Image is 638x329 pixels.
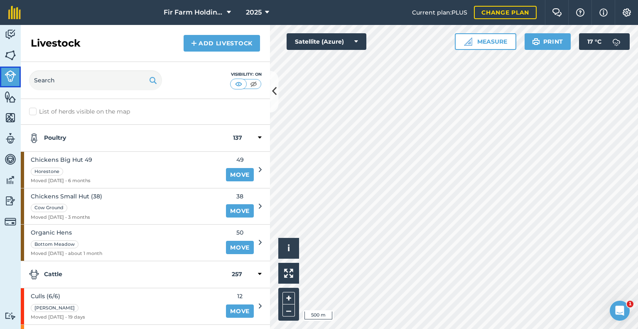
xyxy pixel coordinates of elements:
[21,188,221,225] a: Chickens Small Hut (38)Cow GroundMoved [DATE] - 3 months
[5,174,16,186] img: svg+xml;base64,PD94bWwgdmVyc2lvbj0iMS4wIiBlbmNvZGluZz0idXRmLTgiPz4KPCEtLSBHZW5lcmF0b3I6IEFkb2JlIE...
[31,214,102,221] span: Moved [DATE] - 3 months
[31,250,102,257] span: Moved [DATE] - about 1 month
[149,75,157,85] img: svg+xml;base64,PHN2ZyB4bWxucz0iaHR0cDovL3d3dy53My5vcmcvMjAwMC9zdmciIHdpZHRoPSIxOSIgaGVpZ2h0PSIyNC...
[5,111,16,124] img: svg+xml;base64,PHN2ZyB4bWxucz0iaHR0cDovL3d3dy53My5vcmcvMjAwMC9zdmciIHdpZHRoPSI1NiIgaGVpZ2h0PSI2MC...
[525,33,571,50] button: Print
[31,304,79,312] div: [PERSON_NAME]
[31,240,79,249] div: Bottom Meadow
[599,7,608,17] img: svg+xml;base64,PHN2ZyB4bWxucz0iaHR0cDovL3d3dy53My5vcmcvMjAwMC9zdmciIHdpZHRoPSIxNyIgaGVpZ2h0PSIxNy...
[5,91,16,103] img: svg+xml;base64,PHN2ZyB4bWxucz0iaHR0cDovL3d3dy53My5vcmcvMjAwMC9zdmciIHdpZHRoPSI1NiIgaGVpZ2h0PSI2MC...
[31,155,92,164] span: Chickens Big Hut 49
[226,155,254,164] span: 49
[232,270,242,280] strong: 257
[233,133,242,143] strong: 137
[5,28,16,41] img: svg+xml;base64,PD94bWwgdmVyc2lvbj0iMS4wIiBlbmNvZGluZz0idXRmLTgiPz4KPCEtLSBHZW5lcmF0b3I6IEFkb2JlIE...
[31,314,85,321] span: Moved [DATE] - 19 days
[455,33,516,50] button: Measure
[226,304,254,318] a: Move
[31,228,102,237] span: Organic Hens
[248,80,259,88] img: svg+xml;base64,PHN2ZyB4bWxucz0iaHR0cDovL3d3dy53My5vcmcvMjAwMC9zdmciIHdpZHRoPSI1MCIgaGVpZ2h0PSI0MC...
[8,6,21,19] img: fieldmargin Logo
[29,270,232,280] strong: Cattle
[552,8,562,17] img: Two speech bubbles overlapping with the left bubble in the forefront
[412,8,467,17] span: Current plan : PLUS
[226,292,254,301] span: 12
[31,292,85,301] span: Culls (6/6)
[5,70,16,82] img: svg+xml;base64,PD94bWwgdmVyc2lvbj0iMS4wIiBlbmNvZGluZz0idXRmLTgiPz4KPCEtLSBHZW5lcmF0b3I6IEFkb2JlIE...
[184,35,260,52] a: Add Livestock
[608,33,625,50] img: svg+xml;base64,PD94bWwgdmVyc2lvbj0iMS4wIiBlbmNvZGluZz0idXRmLTgiPz4KPCEtLSBHZW5lcmF0b3I6IEFkb2JlIE...
[233,80,244,88] img: svg+xml;base64,PHN2ZyB4bWxucz0iaHR0cDovL3d3dy53My5vcmcvMjAwMC9zdmciIHdpZHRoPSI1MCIgaGVpZ2h0PSI0MC...
[587,33,601,50] span: 17 ° C
[5,49,16,62] img: svg+xml;base64,PHN2ZyB4bWxucz0iaHR0cDovL3d3dy53My5vcmcvMjAwMC9zdmciIHdpZHRoPSI1NiIgaGVpZ2h0PSI2MC...
[21,225,221,261] a: Organic HensBottom MeadowMoved [DATE] - about 1 month
[5,312,16,320] img: svg+xml;base64,PD94bWwgdmVyc2lvbj0iMS4wIiBlbmNvZGluZz0idXRmLTgiPz4KPCEtLSBHZW5lcmF0b3I6IEFkb2JlIE...
[226,204,254,218] a: Move
[622,8,632,17] img: A cog icon
[226,228,254,237] span: 50
[29,107,262,116] label: List of herds visible on the map
[287,33,366,50] button: Satellite (Azure)
[246,7,262,17] span: 2025
[282,292,295,304] button: +
[532,37,540,47] img: svg+xml;base64,PHN2ZyB4bWxucz0iaHR0cDovL3d3dy53My5vcmcvMjAwMC9zdmciIHdpZHRoPSIxOSIgaGVpZ2h0PSIyNC...
[226,192,254,201] span: 38
[5,216,16,228] img: svg+xml;base64,PD94bWwgdmVyc2lvbj0iMS4wIiBlbmNvZGluZz0idXRmLTgiPz4KPCEtLSBHZW5lcmF0b3I6IEFkb2JlIE...
[31,168,63,176] div: Horestone
[29,133,233,143] strong: Poultry
[164,7,223,17] span: Fir Farm Holdings Limited
[278,238,299,259] button: i
[29,70,162,90] input: Search
[31,177,92,185] span: Moved [DATE] - 6 months
[29,270,39,280] img: svg+xml;base64,PD94bWwgdmVyc2lvbj0iMS4wIiBlbmNvZGluZz0idXRmLTgiPz4KPCEtLSBHZW5lcmF0b3I6IEFkb2JlIE...
[191,38,197,48] img: svg+xml;base64,PHN2ZyB4bWxucz0iaHR0cDovL3d3dy53My5vcmcvMjAwMC9zdmciIHdpZHRoPSIxNCIgaGVpZ2h0PSIyNC...
[610,301,630,321] iframe: Intercom live chat
[5,195,16,207] img: svg+xml;base64,PD94bWwgdmVyc2lvbj0iMS4wIiBlbmNvZGluZz0idXRmLTgiPz4KPCEtLSBHZW5lcmF0b3I6IEFkb2JlIE...
[31,204,67,212] div: Cow Ground
[627,301,633,307] span: 1
[21,152,221,188] a: Chickens Big Hut 49HorestoneMoved [DATE] - 6 months
[29,133,39,143] img: svg+xml;base64,PD94bWwgdmVyc2lvbj0iMS4wIiBlbmNvZGluZz0idXRmLTgiPz4KPCEtLSBHZW5lcmF0b3I6IEFkb2JlIE...
[282,304,295,317] button: –
[5,132,16,145] img: svg+xml;base64,PD94bWwgdmVyc2lvbj0iMS4wIiBlbmNvZGluZz0idXRmLTgiPz4KPCEtLSBHZW5lcmF0b3I6IEFkb2JlIE...
[31,192,102,201] span: Chickens Small Hut (38)
[575,8,585,17] img: A question mark icon
[226,168,254,181] a: Move
[5,153,16,166] img: svg+xml;base64,PD94bWwgdmVyc2lvbj0iMS4wIiBlbmNvZGluZz0idXRmLTgiPz4KPCEtLSBHZW5lcmF0b3I6IEFkb2JlIE...
[464,37,472,46] img: Ruler icon
[579,33,630,50] button: 17 °C
[287,243,290,253] span: i
[474,6,537,19] a: Change plan
[226,241,254,254] a: Move
[21,288,221,324] a: Culls (6/6)[PERSON_NAME]Moved [DATE] - 19 days
[284,269,293,278] img: Four arrows, one pointing top left, one top right, one bottom right and the last bottom left
[31,37,81,50] h2: Livestock
[230,71,262,78] div: Visibility: On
